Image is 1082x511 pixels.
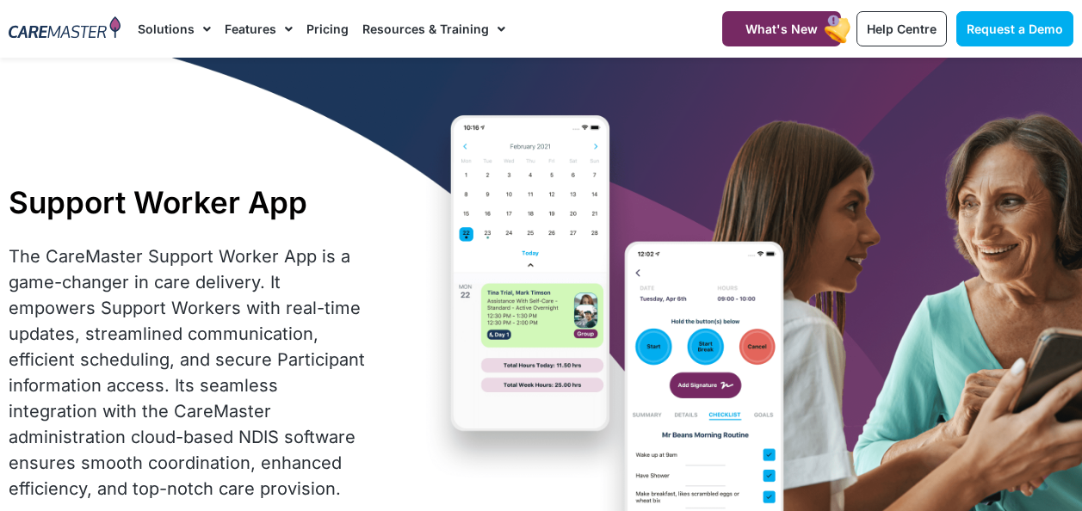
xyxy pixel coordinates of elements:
a: Help Centre [856,11,947,46]
a: Request a Demo [956,11,1073,46]
img: CareMaster Logo [9,16,121,41]
span: What's New [745,22,818,36]
h1: Support Worker App [9,184,370,220]
span: Help Centre [867,22,937,36]
div: The CareMaster Support Worker App is a game-changer in care delivery. It empowers Support Workers... [9,243,370,502]
span: Request a Demo [967,22,1063,36]
a: What's New [722,11,841,46]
